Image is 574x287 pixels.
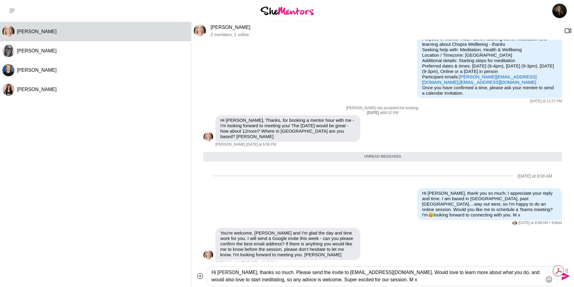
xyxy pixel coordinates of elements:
time: 2025-09-01T01:27:04.379Z [530,99,562,104]
a: [PERSON_NAME] [211,25,251,30]
button: Emoji picker [545,276,553,283]
strong: [DATE] [367,111,380,115]
img: E [194,25,206,37]
div: Emily Burnham [203,132,213,142]
div: Emily Burnham [203,250,213,260]
span: [PERSON_NAME] [216,142,245,147]
p: Once you have confirmed a time, please ask your mentee to send a calendar invitation. [422,85,557,96]
span: [PERSON_NAME] [17,68,57,73]
div: Emily Burnham [194,25,206,37]
img: C [2,45,14,57]
p: Hi [PERSON_NAME], Thanks, for booking a mentor hour with me - I'm looking forward to meeting you!... [220,118,355,139]
div: Emily Burnham [2,26,14,38]
img: She Mentors Logo [260,7,314,15]
div: Mariana Queiroz [2,84,14,96]
div: [DATE] at 8:08 AM [518,174,552,179]
span: Edited [549,221,562,225]
a: [PERSON_NAME][EMAIL_ADDRESS][DOMAIN_NAME] [422,74,537,85]
span: [PERSON_NAME] [17,87,57,92]
button: Send [558,270,572,283]
div: Unread messages [203,152,562,162]
p: Hi [PERSON_NAME], thank you so much; I appreciate your reply and time. I am based in [GEOGRAPHIC_... [422,191,557,218]
p: You're welcome, [PERSON_NAME] and I'm glad the day and time work for you. I will send a Google in... [220,230,355,257]
img: M [2,84,14,96]
time: 2025-09-01T22:08:00.945Z [518,221,548,225]
img: E [2,26,14,38]
p: [PERSON_NAME] has accepted the booking. [203,106,562,111]
time: 2025-09-02T08:56:16.125Z [246,260,276,265]
a: [EMAIL_ADDRESS][DOMAIN_NAME] [459,80,536,85]
div: at 06:32 PM [203,111,562,115]
span: 😀 [428,212,434,217]
img: H [2,64,14,76]
img: E [203,250,213,260]
span: [PERSON_NAME] [17,29,57,34]
span: [PERSON_NAME] [17,48,57,53]
div: Emily Burnham [512,221,517,225]
span: [PERSON_NAME] [216,260,245,265]
p: 2 members , 1 online [211,32,560,37]
textarea: Type your message [212,269,543,283]
p: Purpose of Mentor Hour: Other: Starting out on Meditation and learning about Chopra Wellbeing - t... [422,36,557,85]
img: E [203,132,213,142]
div: Charlie Clarke [2,45,14,57]
img: Marisse van den Berg [552,4,567,18]
div: Hannah Legge [2,64,14,76]
img: E [512,221,517,225]
time: 2025-09-01T08:36:21.103Z [246,142,276,147]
